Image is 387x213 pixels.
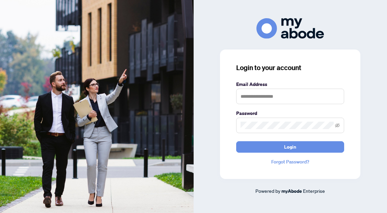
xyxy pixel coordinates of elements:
h3: Login to your account [236,63,344,72]
span: eye-invisible [335,123,340,128]
span: Enterprise [303,188,325,194]
span: Powered by [255,188,280,194]
label: Password [236,110,344,117]
img: ma-logo [256,18,324,39]
button: Login [236,141,344,153]
label: Email Address [236,81,344,88]
a: Forgot Password? [236,158,344,165]
a: myAbode [281,187,302,195]
span: Login [284,142,296,152]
